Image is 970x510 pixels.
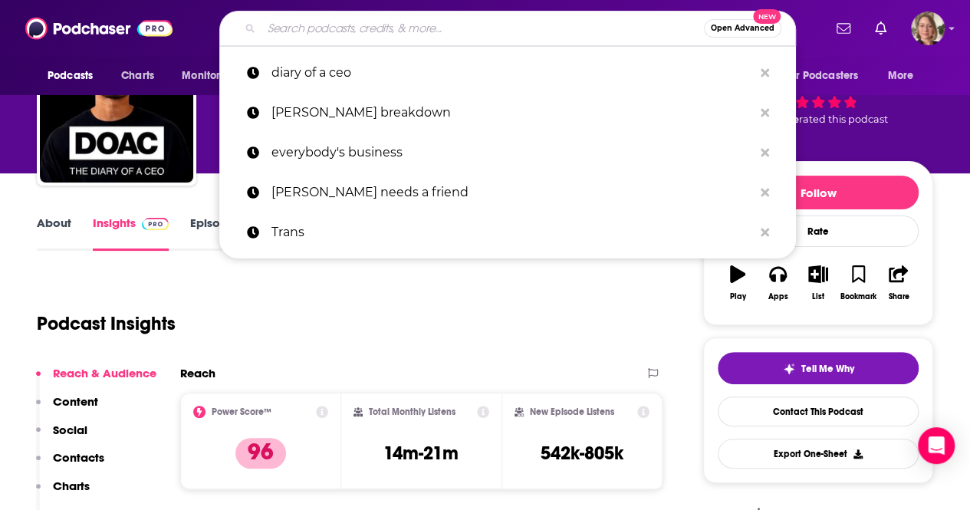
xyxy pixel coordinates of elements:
[383,442,459,465] h3: 14m-21m
[219,173,796,212] a: [PERSON_NAME] needs a friend
[142,218,169,230] img: Podchaser Pro
[271,53,753,93] p: diary of a ceo
[261,16,704,41] input: Search podcasts, credits, & more...
[911,12,945,45] button: Show profile menu
[530,406,614,417] h2: New Episode Listens
[219,93,796,133] a: [PERSON_NAME] breakdown
[774,61,880,90] button: open menu
[36,450,104,479] button: Contacts
[25,14,173,43] img: Podchaser - Follow, Share and Rate Podcasts
[40,29,193,183] img: The Diary Of A CEO with Steven Bartlett
[911,12,945,45] span: Logged in as AriFortierPr
[783,363,795,375] img: tell me why sparkle
[888,292,909,301] div: Share
[235,438,286,469] p: 96
[219,53,796,93] a: diary of a ceo
[37,312,176,335] h1: Podcast Insights
[36,366,156,394] button: Reach & Audience
[801,363,854,375] span: Tell Me Why
[171,61,256,90] button: open menu
[271,93,753,133] p: mayim bialik's breakdown
[879,255,919,311] button: Share
[711,25,774,32] span: Open Advanced
[869,15,893,41] a: Show notifications dropdown
[718,396,919,426] a: Contact This Podcast
[838,255,878,311] button: Bookmark
[53,423,87,437] p: Social
[840,292,876,301] div: Bookmark
[730,292,746,301] div: Play
[768,292,788,301] div: Apps
[36,423,87,451] button: Social
[212,406,271,417] h2: Power Score™
[219,133,796,173] a: everybody's business
[830,15,857,41] a: Show notifications dropdown
[911,12,945,45] img: User Profile
[918,427,955,464] div: Open Intercom Messenger
[758,255,797,311] button: Apps
[369,406,455,417] h2: Total Monthly Listens
[219,11,796,46] div: Search podcasts, credits, & more...
[541,442,623,465] h3: 542k-805k
[798,255,838,311] button: List
[753,9,781,24] span: New
[190,216,266,251] a: Episodes810
[718,255,758,311] button: Play
[36,479,90,507] button: Charts
[271,133,753,173] p: everybody's business
[182,65,236,87] span: Monitoring
[271,173,753,212] p: conan o'brien needs a friend
[36,394,98,423] button: Content
[53,479,90,493] p: Charts
[718,352,919,384] button: tell me why sparkleTell Me Why
[784,65,858,87] span: For Podcasters
[799,114,888,125] span: rated this podcast
[718,439,919,469] button: Export One-Sheet
[37,61,113,90] button: open menu
[121,65,154,87] span: Charts
[53,394,98,409] p: Content
[812,292,824,301] div: List
[180,366,215,380] h2: Reach
[48,65,93,87] span: Podcasts
[53,366,156,380] p: Reach & Audience
[888,65,914,87] span: More
[718,216,919,247] div: Rate
[877,61,933,90] button: open menu
[718,176,919,209] button: Follow
[111,61,163,90] a: Charts
[53,450,104,465] p: Contacts
[219,212,796,252] a: Trans
[271,212,753,252] p: Trans
[93,216,169,251] a: InsightsPodchaser Pro
[704,19,781,38] button: Open AdvancedNew
[37,216,71,251] a: About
